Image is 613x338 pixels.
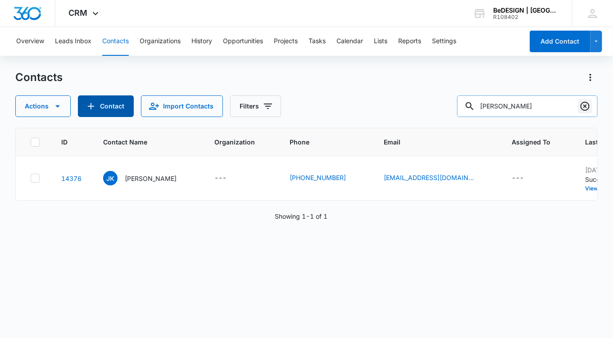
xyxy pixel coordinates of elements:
[432,27,456,56] button: Settings
[102,27,129,56] button: Contacts
[530,31,590,52] button: Add Contact
[493,14,559,20] div: account id
[290,173,346,182] a: [PHONE_NUMBER]
[61,137,68,147] span: ID
[290,137,349,147] span: Phone
[512,173,540,184] div: Assigned To - - Select to Edit Field
[275,212,327,221] p: Showing 1-1 of 1
[69,8,88,18] span: CRM
[55,27,91,56] button: Leads Inbox
[140,27,181,56] button: Organizations
[15,95,71,117] button: Actions
[512,173,524,184] div: ---
[512,137,550,147] span: Assigned To
[103,137,180,147] span: Contact Name
[493,7,559,14] div: account name
[384,173,490,184] div: Email - jordankienholz@gmail.com - Select to Edit Field
[214,173,227,184] div: ---
[578,99,592,113] button: Clear
[583,70,598,85] button: Actions
[374,27,387,56] button: Lists
[290,173,362,184] div: Phone - (507) 327-2427 - Select to Edit Field
[78,95,134,117] button: Add Contact
[230,95,281,117] button: Filters
[16,27,44,56] button: Overview
[103,171,118,185] span: JK
[384,173,474,182] a: [EMAIL_ADDRESS][DOMAIN_NAME]
[223,27,263,56] button: Opportunities
[274,27,298,56] button: Projects
[336,27,363,56] button: Calendar
[214,137,255,147] span: Organization
[457,95,598,117] input: Search Contacts
[398,27,421,56] button: Reports
[61,175,82,182] a: Navigate to contact details page for Jordan Kienholz
[103,171,193,185] div: Contact Name - Jordan Kienholz - Select to Edit Field
[15,71,63,84] h1: Contacts
[125,174,177,183] p: [PERSON_NAME]
[141,95,223,117] button: Import Contacts
[309,27,326,56] button: Tasks
[191,27,212,56] button: History
[384,137,477,147] span: Email
[214,173,243,184] div: Organization - - Select to Edit Field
